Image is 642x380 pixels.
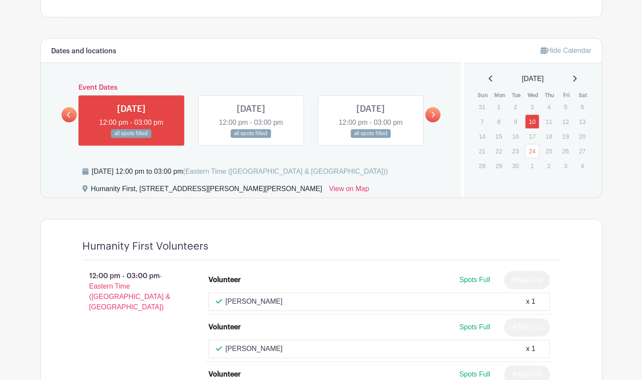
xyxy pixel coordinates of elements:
[558,115,573,128] p: 12
[492,144,506,158] p: 22
[508,159,522,172] p: 30
[558,130,573,143] p: 19
[475,144,489,158] p: 21
[526,344,535,354] div: x 1
[82,240,209,253] h4: Humanity First Volunteers
[475,100,489,114] p: 31
[541,100,556,114] p: 4
[492,159,506,172] p: 29
[77,84,426,92] h6: Event Dates
[492,100,506,114] p: 1
[574,91,591,100] th: Sat
[475,159,489,172] p: 28
[329,184,369,198] a: View on Map
[225,296,283,307] p: [PERSON_NAME]
[491,91,508,100] th: Mon
[508,91,525,100] th: Tue
[575,159,589,172] p: 4
[575,144,589,158] p: 27
[51,47,116,55] h6: Dates and locations
[508,115,522,128] p: 9
[541,159,556,172] p: 2
[209,369,241,380] div: Volunteer
[541,91,558,100] th: Thu
[209,322,241,332] div: Volunteer
[525,159,539,172] p: 1
[475,130,489,143] p: 14
[508,130,522,143] p: 16
[558,144,573,158] p: 26
[541,144,556,158] p: 25
[474,91,491,100] th: Sun
[492,130,506,143] p: 15
[541,115,556,128] p: 11
[459,370,490,378] span: Spots Full
[575,100,589,114] p: 6
[508,100,522,114] p: 2
[225,344,283,354] p: [PERSON_NAME]
[92,166,388,177] div: [DATE] 12:00 pm to 03:00 pm
[558,100,573,114] p: 5
[525,144,539,158] a: 24
[558,91,575,100] th: Fri
[525,100,539,114] p: 3
[508,144,522,158] p: 23
[68,267,195,316] p: 12:00 pm - 03:00 pm
[525,114,539,129] a: 10
[525,91,541,100] th: Wed
[558,159,573,172] p: 3
[209,275,241,285] div: Volunteer
[575,130,589,143] p: 20
[459,323,490,331] span: Spots Full
[492,115,506,128] p: 8
[525,130,539,143] p: 17
[183,168,388,175] span: (Eastern Time ([GEOGRAPHIC_DATA] & [GEOGRAPHIC_DATA]))
[91,184,322,198] div: Humanity First, [STREET_ADDRESS][PERSON_NAME][PERSON_NAME]
[541,130,556,143] p: 18
[522,74,544,84] span: [DATE]
[541,47,591,54] a: Hide Calendar
[475,115,489,128] p: 7
[575,115,589,128] p: 13
[459,276,490,283] span: Spots Full
[89,272,170,311] span: - Eastern Time ([GEOGRAPHIC_DATA] & [GEOGRAPHIC_DATA])
[526,296,535,307] div: x 1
